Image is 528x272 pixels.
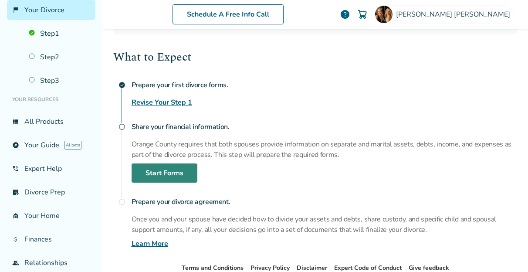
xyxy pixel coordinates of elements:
[7,182,95,202] a: list_alt_checkDivorce Prep
[12,165,19,172] span: phone_in_talk
[12,7,19,14] span: flag_2
[12,118,19,125] span: view_list
[118,198,125,205] span: radio_button_unchecked
[375,6,393,23] img: Amy Harrison
[250,264,290,272] a: Privacy Policy
[173,4,284,24] a: Schedule A Free Info Call
[12,259,19,266] span: group
[7,135,95,155] a: exploreYour GuideAI beta
[132,76,518,94] h4: Prepare your first divorce forms.
[24,5,64,15] span: Your Divorce
[24,71,95,91] a: Step3
[118,123,125,130] span: radio_button_unchecked
[132,163,197,183] a: Start Forms
[132,193,518,211] h4: Prepare your divorce agreement.
[64,141,81,150] span: AI beta
[113,48,518,66] h2: What to Expect
[12,189,19,196] span: list_alt_check
[340,9,350,20] a: help
[12,236,19,243] span: attach_money
[132,214,518,235] p: Once you and your spouse have decided how to divide your assets and debts, share custody, and spe...
[132,97,192,108] a: Revise Your Step 1
[132,238,168,249] a: Learn More
[7,229,95,249] a: attach_moneyFinances
[132,139,518,160] p: Orange County requires that both spouses provide information on separate and marital assets, debt...
[12,142,19,149] span: explore
[484,230,528,272] iframe: Chat Widget
[24,24,95,44] a: Step1
[12,212,19,219] span: garage_home
[357,9,368,20] img: Cart
[7,91,95,108] li: Your Resources
[132,118,518,136] h4: Share your financial information.
[7,159,95,179] a: phone_in_talkExpert Help
[396,10,514,19] span: [PERSON_NAME] [PERSON_NAME]
[7,112,95,132] a: view_listAll Products
[334,264,402,272] a: Expert Code of Conduct
[118,82,125,88] span: check_circle
[24,47,95,67] a: Step2
[182,264,244,272] a: Terms and Conditions
[7,206,95,226] a: garage_homeYour Home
